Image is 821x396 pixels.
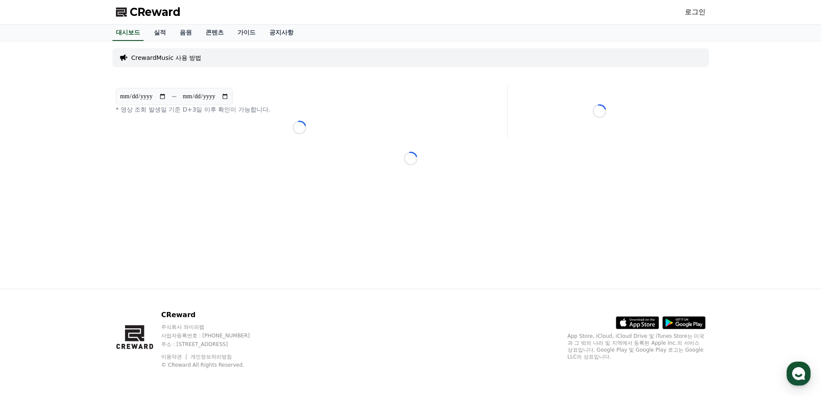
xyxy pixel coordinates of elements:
[161,332,266,339] p: 사업자등록번호 : [PHONE_NUMBER]
[161,341,266,348] p: 주소 : [STREET_ADDRESS]
[685,7,705,17] a: 로그인
[27,286,32,293] span: 홈
[172,91,177,102] p: ~
[199,25,231,41] a: 콘텐츠
[173,25,199,41] a: 음원
[57,273,111,295] a: 대화
[79,287,89,293] span: 대화
[161,354,188,360] a: 이용약관
[147,25,173,41] a: 실적
[112,25,144,41] a: 대시보드
[133,286,144,293] span: 설정
[111,273,165,295] a: 설정
[568,333,705,360] p: App Store, iCloud, iCloud Drive 및 iTunes Store는 미국과 그 밖의 나라 및 지역에서 등록된 Apple Inc.의 서비스 상표입니다. Goo...
[116,105,483,114] p: * 영상 조회 발생일 기준 D+3일 이후 확인이 가능합니다.
[161,310,266,320] p: CReward
[116,5,181,19] a: CReward
[161,362,266,368] p: © CReward All Rights Reserved.
[131,53,202,62] a: CrewardMusic 사용 방법
[161,324,266,331] p: 주식회사 와이피랩
[262,25,300,41] a: 공지사항
[190,354,232,360] a: 개인정보처리방침
[3,273,57,295] a: 홈
[130,5,181,19] span: CReward
[231,25,262,41] a: 가이드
